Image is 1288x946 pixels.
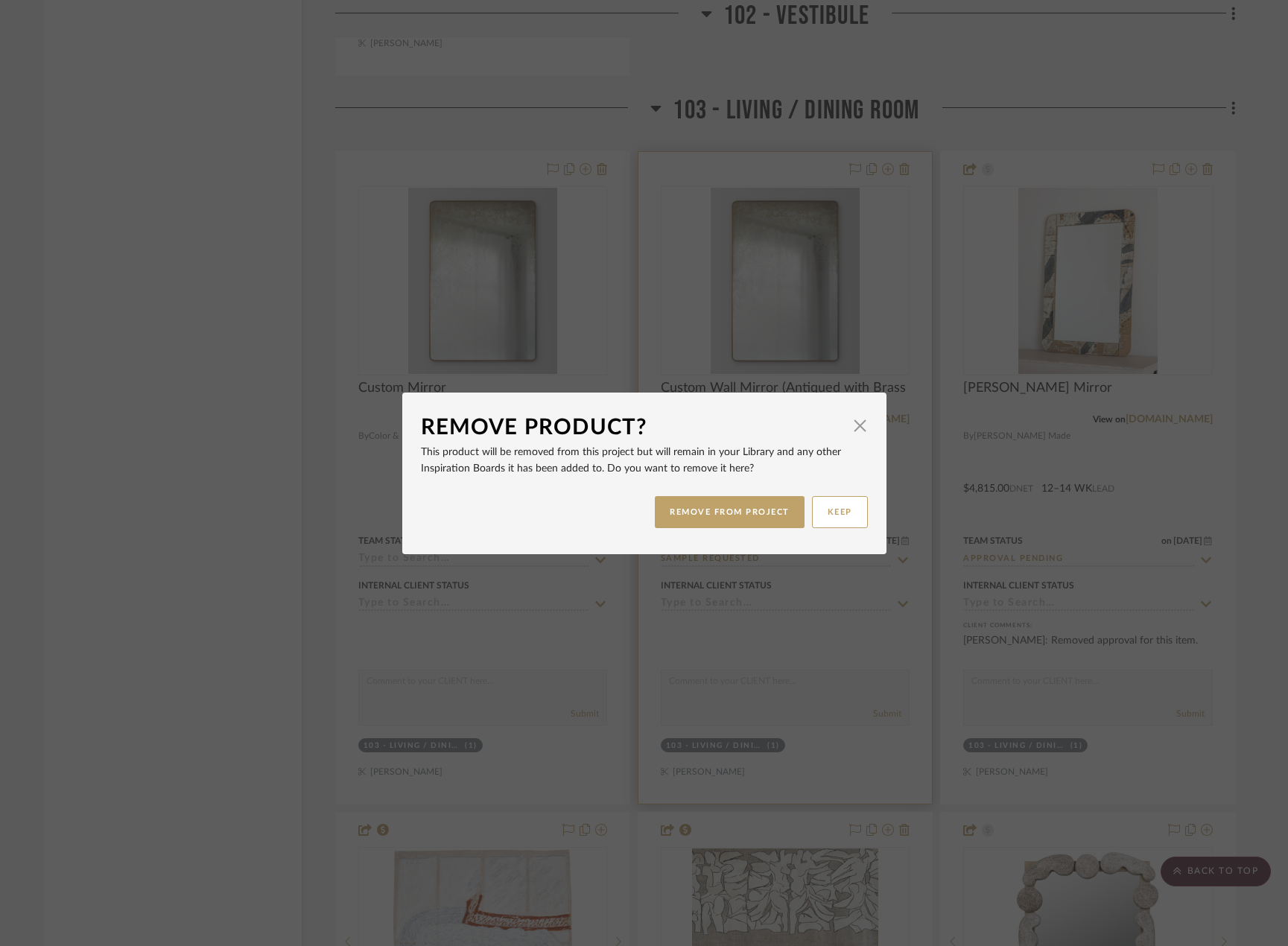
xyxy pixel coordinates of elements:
button: Close [846,411,875,441]
div: Remove Product? [421,411,846,444]
button: REMOVE FROM PROJECT [655,496,805,528]
dialog-header: Remove Product? [421,411,868,444]
p: This product will be removed from this project but will remain in your Library and any other Insp... [421,444,868,477]
button: KEEP [812,496,868,528]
